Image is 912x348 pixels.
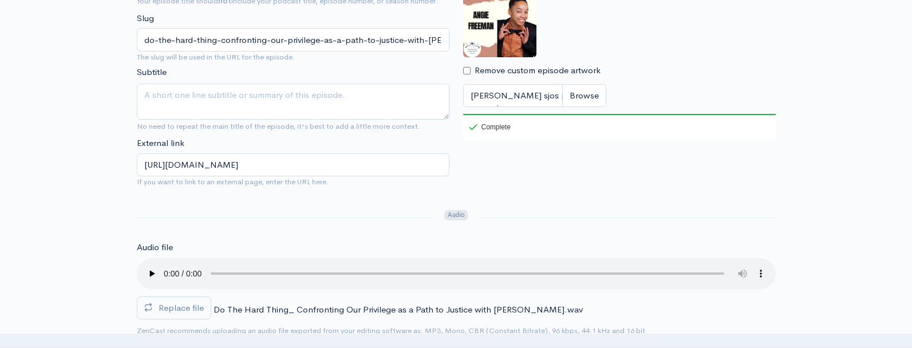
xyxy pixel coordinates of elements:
small: If you want to link to an external page, enter the URL here. [137,176,449,188]
label: Audio file [137,241,173,254]
small: No need to repeat the main title of the episode, it's best to add a little more context. [137,121,420,131]
span: Audio [444,210,468,221]
input: Enter URL [137,153,449,177]
label: Slug [137,12,154,25]
label: Subtitle [137,66,167,79]
label: External link [137,137,184,150]
small: The slug will be used in the URL for the episode. [137,52,449,63]
label: Remove custom episode artwork [475,64,601,77]
div: 100% [463,114,776,115]
div: Complete [463,114,513,140]
input: title-of-episode [137,28,449,52]
span: Do The Hard Thing_ Confronting Our Privilege as a Path to Justice with [PERSON_NAME].wav [214,304,583,315]
span: Replace file [159,302,204,313]
div: Complete [469,124,511,130]
small: ZenCast recommends uploading an audio file exported from your editing software as: MP3, Mono, CBR... [137,326,645,335]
